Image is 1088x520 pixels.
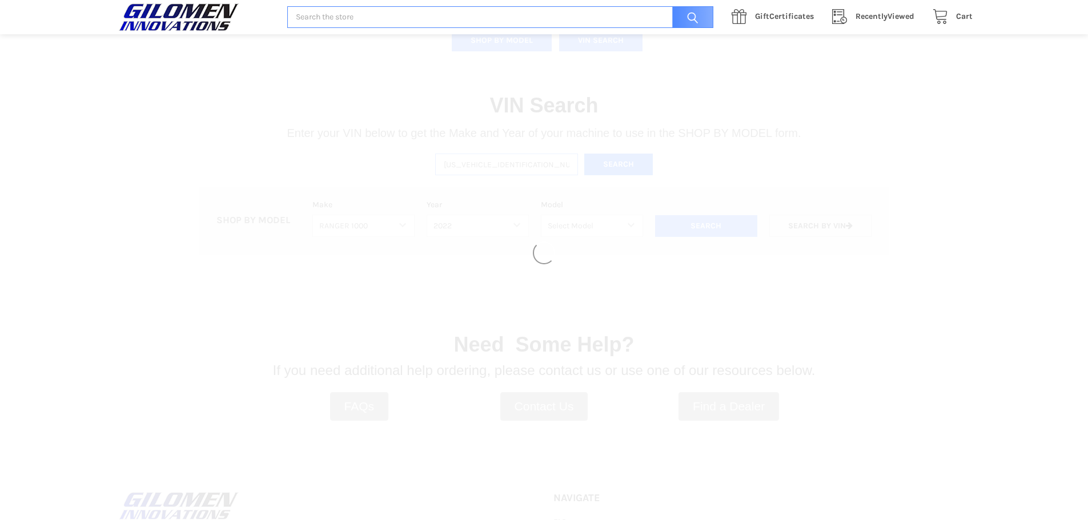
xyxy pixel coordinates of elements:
[116,3,275,31] a: GILOMEN INNOVATIONS
[287,6,713,29] input: Search the store
[667,6,713,29] input: Search
[755,11,814,21] span: Certificates
[116,3,242,31] img: GILOMEN INNOVATIONS
[926,10,973,24] a: Cart
[856,11,914,21] span: Viewed
[826,10,926,24] a: RecentlyViewed
[856,11,888,21] span: Recently
[725,10,826,24] a: GiftCertificates
[755,11,769,21] span: Gift
[956,11,973,21] span: Cart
